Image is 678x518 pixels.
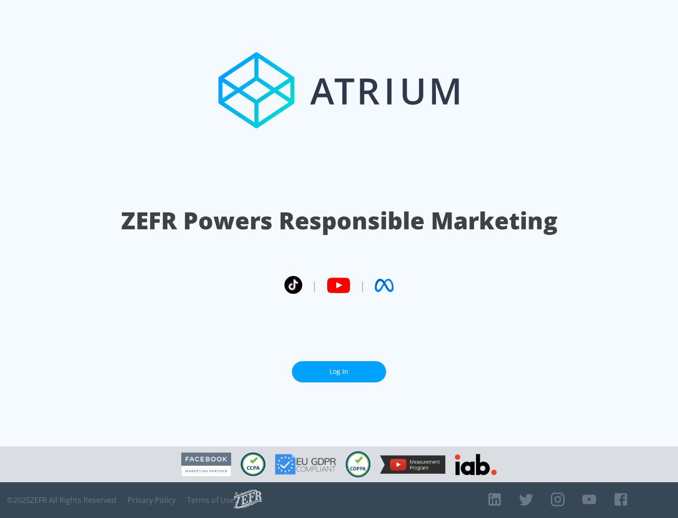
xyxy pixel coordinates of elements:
h1: ZEFR Powers Responsible Marketing [121,204,557,237]
img: GDPR Compliant [275,454,336,475]
a: Privacy Policy [128,495,176,505]
span: | [360,278,365,292]
img: COPPA Compliant [346,451,371,478]
a: Log In [292,361,386,382]
img: IAB [455,454,497,475]
img: CCPA Compliant [241,453,266,476]
img: Facebook Marketing Partner [181,453,231,477]
img: YouTube Measurement Program [380,455,445,474]
a: Terms of Use [187,495,234,505]
span: | [312,278,317,292]
span: © 2025 ZEFR All Rights Reserved [7,495,116,505]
